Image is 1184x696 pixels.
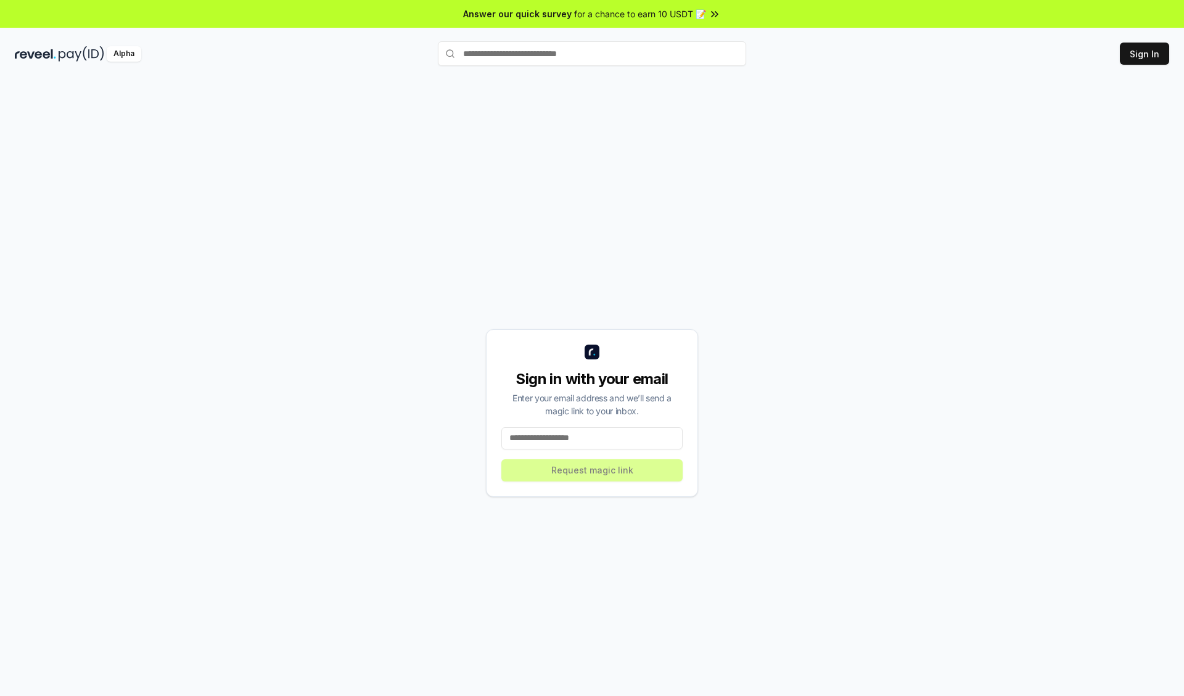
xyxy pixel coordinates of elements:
div: Alpha [107,46,141,62]
span: for a chance to earn 10 USDT 📝 [574,7,706,20]
div: Sign in with your email [501,369,683,389]
div: Enter your email address and we’ll send a magic link to your inbox. [501,391,683,417]
img: logo_small [585,345,599,359]
button: Sign In [1120,43,1169,65]
span: Answer our quick survey [463,7,572,20]
img: pay_id [59,46,104,62]
img: reveel_dark [15,46,56,62]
